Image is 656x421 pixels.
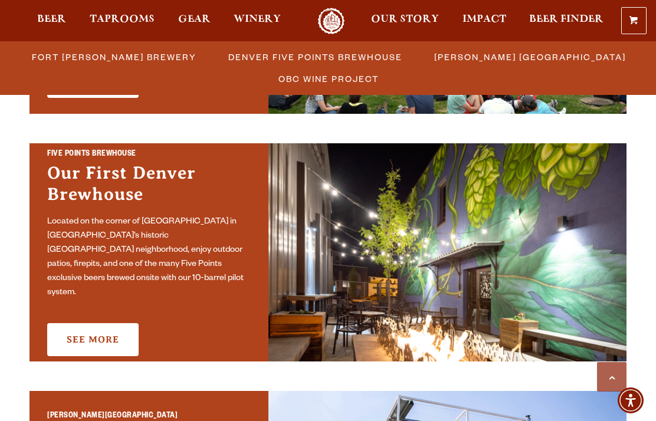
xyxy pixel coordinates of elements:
[455,8,514,34] a: Impact
[25,48,202,65] a: Fort [PERSON_NAME] Brewery
[32,48,196,65] span: Fort [PERSON_NAME] Brewery
[363,8,447,34] a: Our Story
[371,15,439,24] span: Our Story
[37,15,66,24] span: Beer
[170,8,218,34] a: Gear
[529,15,603,24] span: Beer Finder
[463,15,506,24] span: Impact
[521,8,611,34] a: Beer Finder
[226,8,288,34] a: Winery
[228,48,402,65] span: Denver Five Points Brewhouse
[82,8,162,34] a: Taprooms
[47,162,251,210] h3: Our First Denver Brewhouse
[47,323,139,356] a: See More
[268,143,627,361] img: Promo Card Aria Label'
[178,15,211,24] span: Gear
[434,48,626,65] span: [PERSON_NAME] [GEOGRAPHIC_DATA]
[271,70,385,87] a: OBC Wine Project
[597,362,627,392] a: Scroll to top
[309,8,353,34] a: Odell Home
[90,15,155,24] span: Taprooms
[278,70,379,87] span: OBC Wine Project
[221,48,408,65] a: Denver Five Points Brewhouse
[47,215,251,300] p: Located on the corner of [GEOGRAPHIC_DATA] in [GEOGRAPHIC_DATA]’s historic [GEOGRAPHIC_DATA] neig...
[234,15,281,24] span: Winery
[618,387,644,413] div: Accessibility Menu
[427,48,632,65] a: [PERSON_NAME] [GEOGRAPHIC_DATA]
[29,8,74,34] a: Beer
[47,149,251,162] h2: Five Points Brewhouse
